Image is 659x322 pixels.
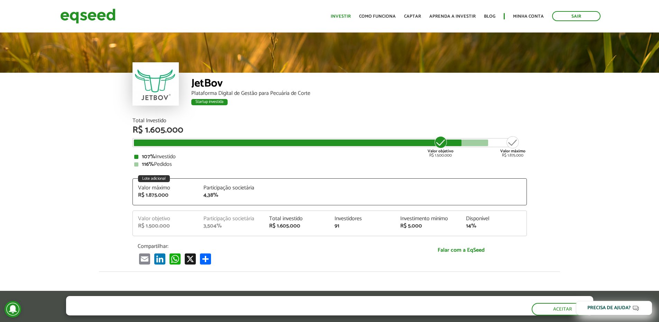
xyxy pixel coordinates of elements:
[428,135,454,158] div: R$ 1.500.000
[142,152,155,161] strong: 107%
[199,253,212,265] a: Compartilhar
[132,118,527,124] div: Total Investido
[203,216,259,222] div: Participação societária
[532,303,593,315] button: Aceitar
[203,185,259,191] div: Participação societária
[335,223,390,229] div: 91
[191,99,228,105] div: Startup investida
[191,78,527,91] div: JetBov
[401,243,522,257] a: Falar com a EqSeed
[428,148,454,154] strong: Valor objetivo
[359,14,396,19] a: Como funciona
[429,14,476,19] a: Aprenda a investir
[134,154,525,160] div: Investido
[138,193,193,198] div: R$ 1.875.000
[132,126,527,135] div: R$ 1.605.000
[138,185,193,191] div: Valor máximo
[183,253,197,265] a: X
[66,296,317,307] h5: O site da EqSeed utiliza cookies para melhorar sua navegação.
[153,253,167,265] a: LinkedIn
[66,308,317,315] p: Ao clicar em "aceitar", você aceita nossa .
[269,223,324,229] div: R$ 1.605.000
[400,223,456,229] div: R$ 5.000
[134,162,525,167] div: Pedidos
[138,243,390,250] p: Compartilhar:
[142,160,154,169] strong: 116%
[269,216,324,222] div: Total investido
[552,11,601,21] a: Sair
[404,14,421,19] a: Captar
[168,253,182,265] a: WhatsApp
[331,14,351,19] a: Investir
[513,14,544,19] a: Minha conta
[138,216,193,222] div: Valor objetivo
[60,7,116,25] img: EqSeed
[500,148,525,154] strong: Valor máximo
[500,135,525,158] div: R$ 1.875.000
[138,175,170,182] div: Lote adicional
[400,216,456,222] div: Investimento mínimo
[203,223,259,229] div: 3,504%
[335,216,390,222] div: Investidores
[466,223,521,229] div: 14%
[157,309,237,315] a: política de privacidade e de cookies
[203,193,259,198] div: 4,38%
[138,253,152,265] a: Email
[466,216,521,222] div: Disponível
[138,223,193,229] div: R$ 1.500.000
[191,91,527,96] div: Plataforma Digital de Gestão para Pecuária de Corte
[484,14,495,19] a: Blog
